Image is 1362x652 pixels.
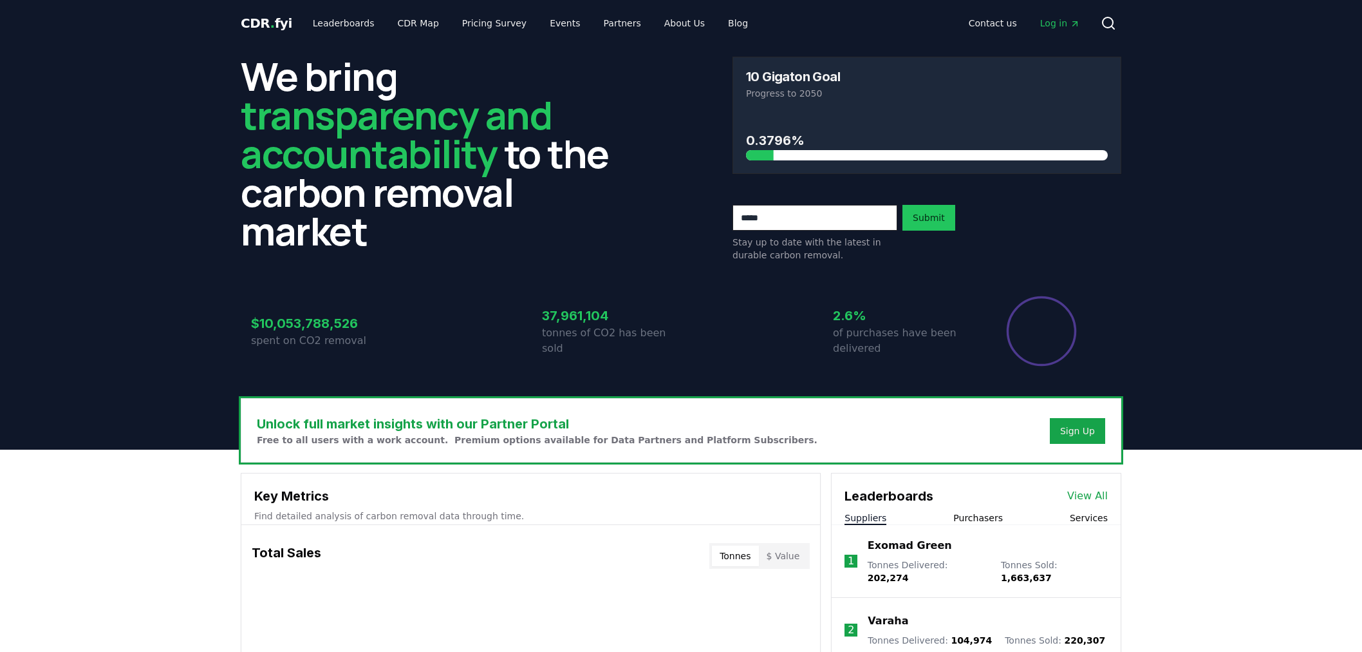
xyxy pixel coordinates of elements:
[951,635,992,646] span: 104,974
[746,70,840,83] h3: 10 Gigaton Goal
[241,88,552,180] span: transparency and accountability
[848,622,854,638] p: 2
[1005,634,1105,647] p: Tonnes Sold :
[251,314,390,333] h3: $10,053,788,526
[718,12,758,35] a: Blog
[958,12,1090,35] nav: Main
[542,306,681,325] h3: 37,961,104
[958,12,1027,35] a: Contact us
[1040,17,1080,30] span: Log in
[868,573,909,583] span: 202,274
[833,306,972,325] h3: 2.6%
[746,131,1108,150] h3: 0.3796%
[732,236,897,262] p: Stay up to date with the latest in durable carbon removal.
[241,57,630,250] h2: We bring to the carbon removal market
[303,12,385,35] a: Leaderboards
[252,543,321,569] h3: Total Sales
[542,325,681,356] p: tonnes of CO2 has been sold
[833,325,972,356] p: of purchases have been delivered
[1001,573,1052,583] span: 1,663,637
[848,553,854,569] p: 1
[868,538,952,553] a: Exomad Green
[1060,425,1095,437] a: Sign Up
[257,434,817,446] p: Free to all users with a work account. Premium options available for Data Partners and Platform S...
[953,512,1003,524] button: Purchasers
[844,486,933,506] h3: Leaderboards
[241,14,292,32] a: CDR.fyi
[270,15,275,31] span: .
[387,12,449,35] a: CDR Map
[1070,512,1108,524] button: Services
[1050,418,1105,444] button: Sign Up
[868,634,992,647] p: Tonnes Delivered :
[654,12,715,35] a: About Us
[303,12,758,35] nav: Main
[254,486,807,506] h3: Key Metrics
[868,613,908,629] a: Varaha
[1067,488,1108,504] a: View All
[759,546,808,566] button: $ Value
[712,546,758,566] button: Tonnes
[241,15,292,31] span: CDR fyi
[1064,635,1105,646] span: 220,307
[539,12,590,35] a: Events
[254,510,807,523] p: Find detailed analysis of carbon removal data through time.
[1005,295,1077,367] div: Percentage of sales delivered
[257,414,817,434] h3: Unlock full market insights with our Partner Portal
[844,512,886,524] button: Suppliers
[1001,559,1108,584] p: Tonnes Sold :
[868,559,988,584] p: Tonnes Delivered :
[452,12,537,35] a: Pricing Survey
[1030,12,1090,35] a: Log in
[251,333,390,349] p: spent on CO2 removal
[746,87,1108,100] p: Progress to 2050
[593,12,651,35] a: Partners
[902,205,955,231] button: Submit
